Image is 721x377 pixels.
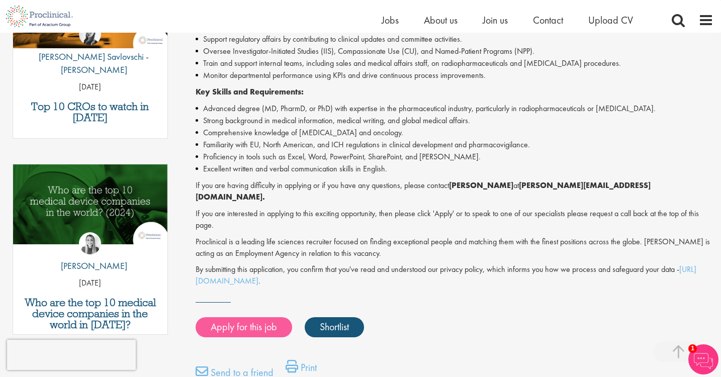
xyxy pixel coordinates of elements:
[196,264,714,287] p: By submitting this application, you confirm that you've read and understood our privacy policy, w...
[196,33,714,45] li: Support regulatory affairs by contributing to clinical updates and committee activities.
[196,139,714,151] li: Familiarity with EU, North American, and ICH regulations in clinical development and pharmacovigi...
[196,103,714,115] li: Advanced degree (MD, PharmD, or PhD) with expertise in the pharmaceutical industry, particularly ...
[13,164,167,244] img: Top 10 Medical Device Companies 2024
[196,208,714,231] p: If you are interested in applying to this exciting opportunity, then please click 'Apply' or to s...
[13,81,167,93] p: [DATE]
[53,259,127,272] p: [PERSON_NAME]
[196,45,714,57] li: Oversee Investigator-Initiated Studies (IIS), Compassionate Use (CU), and Named-Patient Programs ...
[688,344,697,353] span: 1
[688,344,718,374] img: Chatbot
[196,69,714,81] li: Monitor departmental performance using KPIs and drive continuous process improvements.
[483,14,508,27] a: Join us
[196,151,714,163] li: Proficiency in tools such as Excel, Word, PowerPoint, SharePoint, and [PERSON_NAME].
[53,232,127,277] a: Hannah Burke [PERSON_NAME]
[196,180,651,202] strong: [PERSON_NAME][EMAIL_ADDRESS][DOMAIN_NAME].
[196,236,714,259] p: Proclinical is a leading life sciences recruiter focused on finding exceptional people and matchi...
[196,163,714,175] li: Excellent written and verbal communication skills in English.
[13,277,167,289] p: [DATE]
[196,115,714,127] li: Strong background in medical information, medical writing, and global medical affairs.
[533,14,563,27] a: Contact
[79,23,101,45] img: Theodora Savlovschi - Wicks
[196,317,292,337] a: Apply for this job
[305,317,364,337] a: Shortlist
[196,264,696,286] a: [URL][DOMAIN_NAME]
[196,86,304,97] strong: Key Skills and Requirements:
[13,164,167,253] a: Link to a post
[382,14,399,27] a: Jobs
[449,180,513,191] strong: [PERSON_NAME]
[588,14,633,27] a: Upload CV
[424,14,458,27] a: About us
[79,232,101,254] img: Hannah Burke
[196,57,714,69] li: Train and support internal teams, including sales and medical affairs staff, on radiopharmaceutic...
[18,101,162,123] a: Top 10 CROs to watch in [DATE]
[196,127,714,139] li: Comprehensive knowledge of [MEDICAL_DATA] and oncology.
[13,50,167,76] p: [PERSON_NAME] Savlovschi - [PERSON_NAME]
[196,180,714,203] p: If you are having difficulty in applying or if you have any questions, please contact at
[18,297,162,330] a: Who are the top 10 medical device companies in the world in [DATE]?
[7,340,136,370] iframe: reCAPTCHA
[13,23,167,81] a: Theodora Savlovschi - Wicks [PERSON_NAME] Savlovschi - [PERSON_NAME]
